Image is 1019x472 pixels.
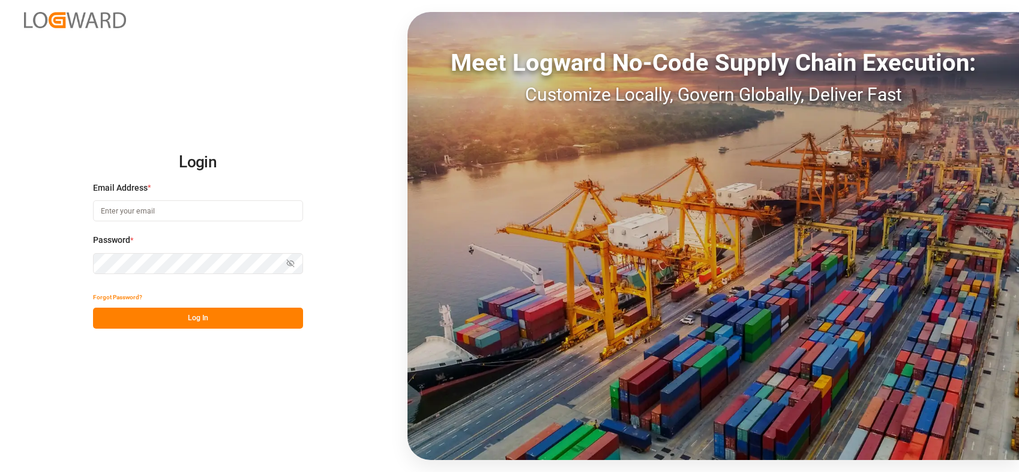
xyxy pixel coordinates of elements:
h2: Login [93,143,303,182]
button: Log In [93,308,303,329]
input: Enter your email [93,200,303,221]
div: Customize Locally, Govern Globally, Deliver Fast [407,81,1019,108]
span: Password [93,234,130,246]
button: Forgot Password? [93,287,142,308]
div: Meet Logward No-Code Supply Chain Execution: [407,45,1019,81]
span: Email Address [93,182,148,194]
img: Logward_new_orange.png [24,12,126,28]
